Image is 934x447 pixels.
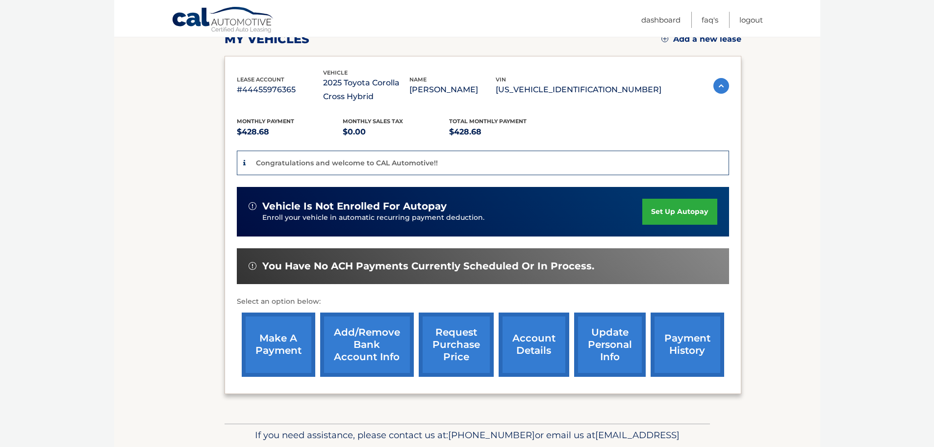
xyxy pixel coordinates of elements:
span: lease account [237,76,284,83]
a: make a payment [242,313,315,377]
p: [US_VEHICLE_IDENTIFICATION_NUMBER] [496,83,661,97]
span: name [409,76,427,83]
p: Select an option below: [237,296,729,308]
span: You have no ACH payments currently scheduled or in process. [262,260,594,272]
span: Monthly sales Tax [343,118,403,125]
span: Monthly Payment [237,118,294,125]
a: Add/Remove bank account info [320,313,414,377]
p: [PERSON_NAME] [409,83,496,97]
p: $0.00 [343,125,449,139]
p: $428.68 [237,125,343,139]
a: Cal Automotive [172,6,275,35]
p: Enroll your vehicle in automatic recurring payment deduction. [262,212,643,223]
span: [PHONE_NUMBER] [448,429,535,441]
span: vin [496,76,506,83]
a: set up autopay [642,199,717,225]
span: vehicle [323,69,348,76]
img: add.svg [661,35,668,42]
p: Congratulations and welcome to CAL Automotive!! [256,158,438,167]
img: alert-white.svg [249,262,256,270]
a: Dashboard [641,12,681,28]
a: payment history [651,313,724,377]
a: Add a new lease [661,34,741,44]
p: 2025 Toyota Corolla Cross Hybrid [323,76,409,104]
p: $428.68 [449,125,555,139]
a: FAQ's [702,12,718,28]
h2: my vehicles [225,32,309,47]
a: account details [499,313,569,377]
a: request purchase price [419,313,494,377]
img: accordion-active.svg [713,78,729,94]
p: #44455976365 [237,83,323,97]
span: Total Monthly Payment [449,118,527,125]
img: alert-white.svg [249,202,256,210]
span: vehicle is not enrolled for autopay [262,200,447,212]
a: update personal info [574,313,646,377]
a: Logout [739,12,763,28]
